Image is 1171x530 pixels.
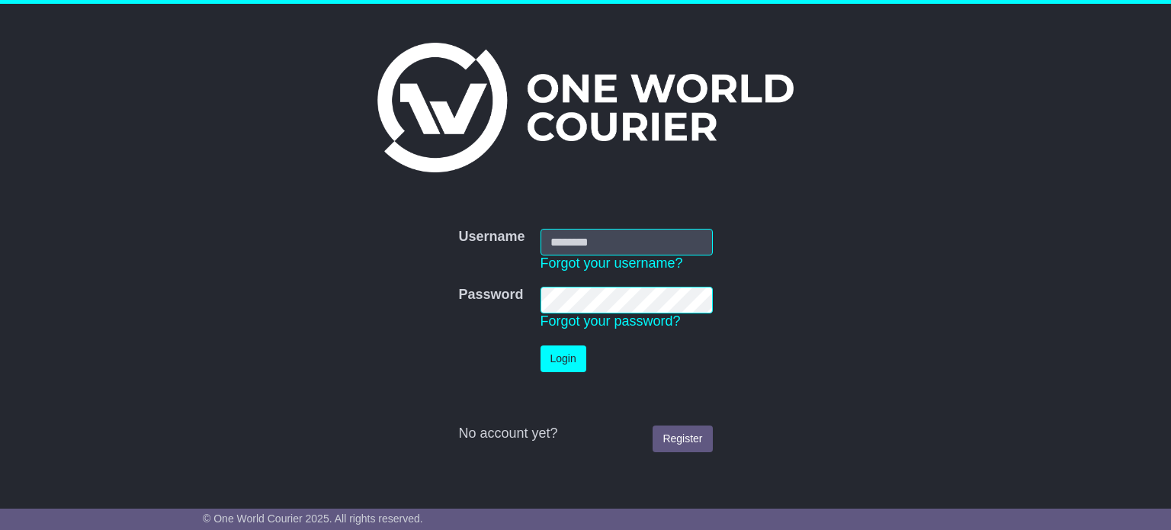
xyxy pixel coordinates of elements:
[458,426,712,442] div: No account yet?
[458,229,525,246] label: Username
[541,345,586,372] button: Login
[458,287,523,304] label: Password
[541,255,683,271] a: Forgot your username?
[203,512,423,525] span: © One World Courier 2025. All rights reserved.
[377,43,794,172] img: One World
[653,426,712,452] a: Register
[541,313,681,329] a: Forgot your password?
